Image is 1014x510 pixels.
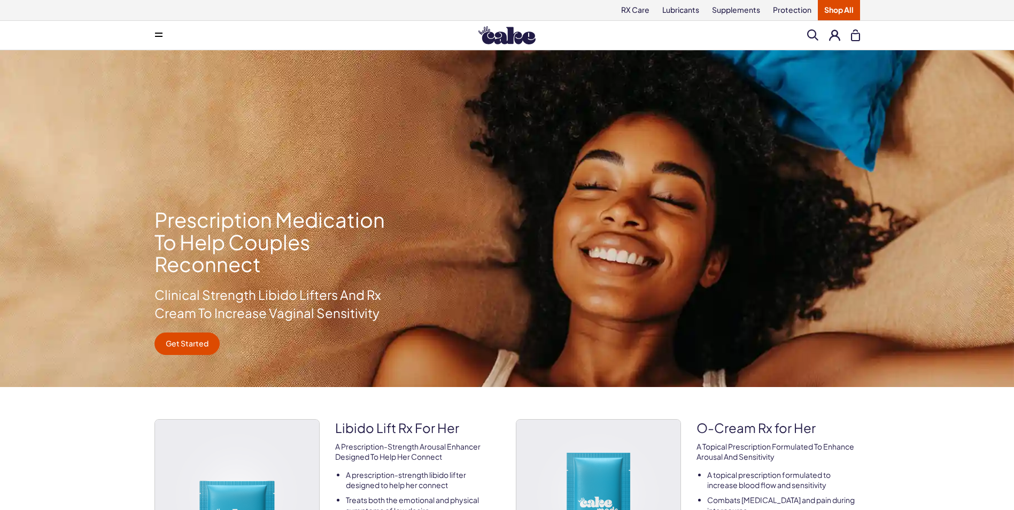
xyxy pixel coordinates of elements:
[154,286,398,322] p: Clinical Strength Libido Lifters And Rx Cream To Increase Vaginal Sensitivity
[154,208,398,275] h1: Prescription Medication To Help Couples Reconnect
[478,26,536,44] img: Hello Cake
[335,419,499,437] strong: Libido Lift Rx For Her
[335,442,499,462] p: A prescription-strength arousal enhancer designed to help her connect
[154,333,220,355] a: Get Started
[696,442,860,462] p: A topical prescription formulated to enhance arousal and sensitivity
[346,470,499,491] li: A prescription-strength libido lifter designed to help her connect
[696,419,860,437] strong: O-Cream Rx for Her
[707,470,860,491] li: A topical prescription formulated to increase blood flow and sensitivity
